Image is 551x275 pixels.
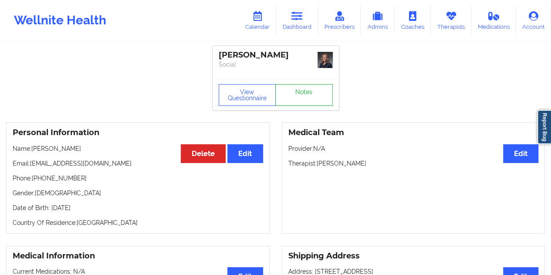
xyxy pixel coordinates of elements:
p: Gender: [DEMOGRAPHIC_DATA] [13,189,263,197]
img: 393efc70-4322-4520-b8d4-e27157bc1ec61000001050.jpg [318,52,333,68]
p: Provider: N/A [288,144,539,153]
button: View Questionnaire [219,84,276,106]
a: Admins [361,6,395,35]
p: Date of Birth: [DATE] [13,204,263,212]
h3: Personal Information [13,128,263,138]
a: Therapists [431,6,471,35]
p: Social [219,60,333,69]
h3: Medical Information [13,251,263,261]
p: Therapist: [PERSON_NAME] [288,159,539,168]
button: Edit [503,144,538,163]
button: Edit [227,144,263,163]
p: Email: [EMAIL_ADDRESS][DOMAIN_NAME] [13,159,263,168]
a: Calendar [239,6,276,35]
a: Prescribers [318,6,361,35]
a: Medications [471,6,516,35]
button: Delete [181,144,226,163]
p: Name: [PERSON_NAME] [13,144,263,153]
a: Report Bug [537,110,551,144]
a: Account [516,6,551,35]
h3: Shipping Address [288,251,539,261]
p: Phone: [PHONE_NUMBER] [13,174,263,183]
a: Dashboard [276,6,318,35]
h3: Medical Team [288,128,539,138]
a: Notes [275,84,333,106]
div: [PERSON_NAME] [219,50,333,60]
p: Country Of Residence: [GEOGRAPHIC_DATA] [13,218,263,227]
a: Coaches [395,6,431,35]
